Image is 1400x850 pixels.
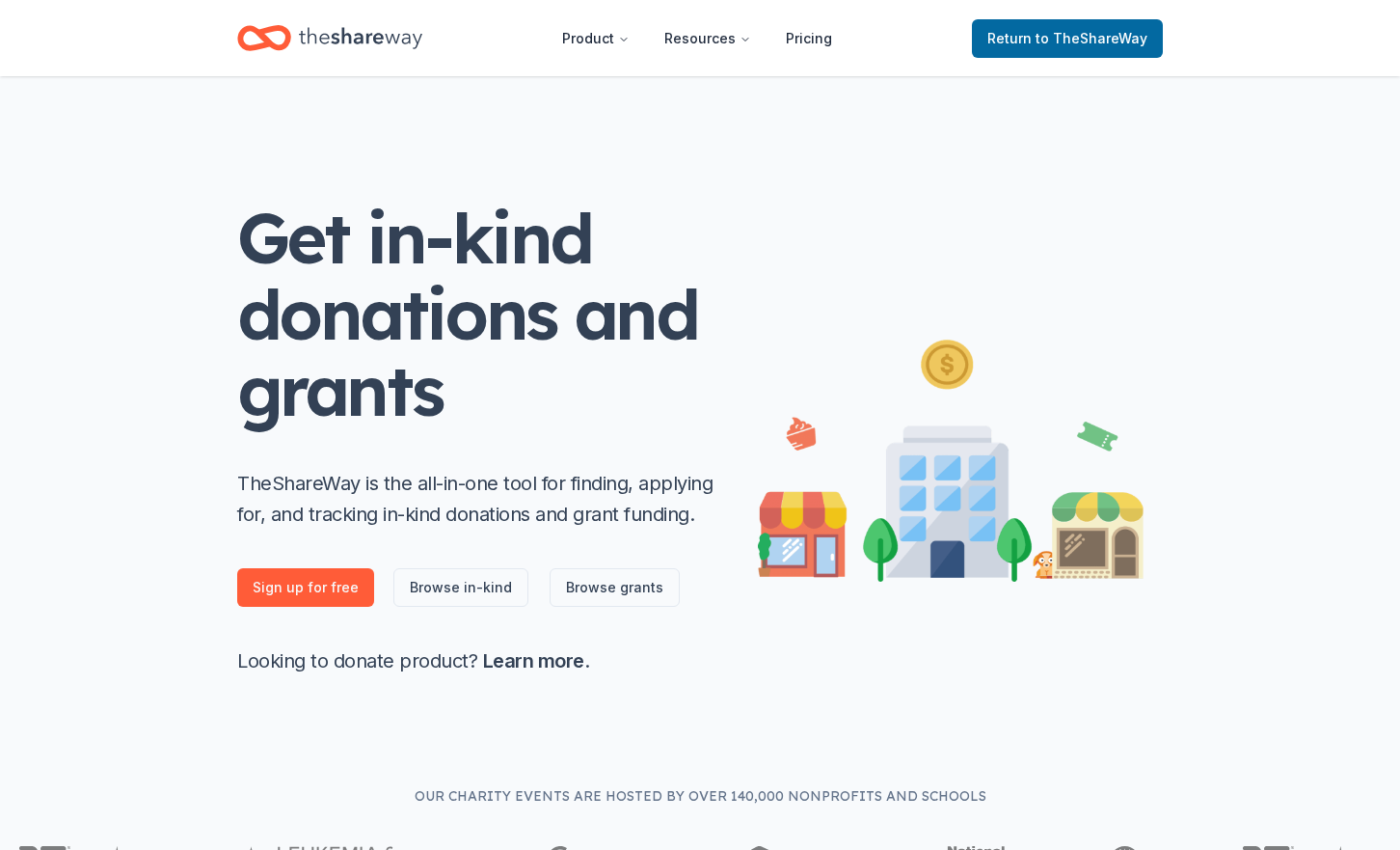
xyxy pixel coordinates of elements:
[547,19,645,58] button: Product
[547,15,848,61] nav: Main
[237,645,719,676] p: Looking to donate product? .
[550,568,680,607] a: Browse grants
[1036,30,1147,46] span: to TheShareWay
[237,15,422,61] a: Home
[237,568,374,607] a: Sign up for free
[649,19,767,58] button: Resources
[237,468,719,530] p: TheShareWay is the all-in-one tool for finding, applying for, and tracking in-kind donations and ...
[393,568,528,607] a: Browse in-kind
[972,19,1163,58] a: Returnto TheShareWay
[483,649,584,672] a: Learn more
[770,19,848,58] a: Pricing
[237,200,719,429] h1: Get in-kind donations and grants
[987,27,1147,50] span: Return
[758,332,1144,582] img: Illustration for landing page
